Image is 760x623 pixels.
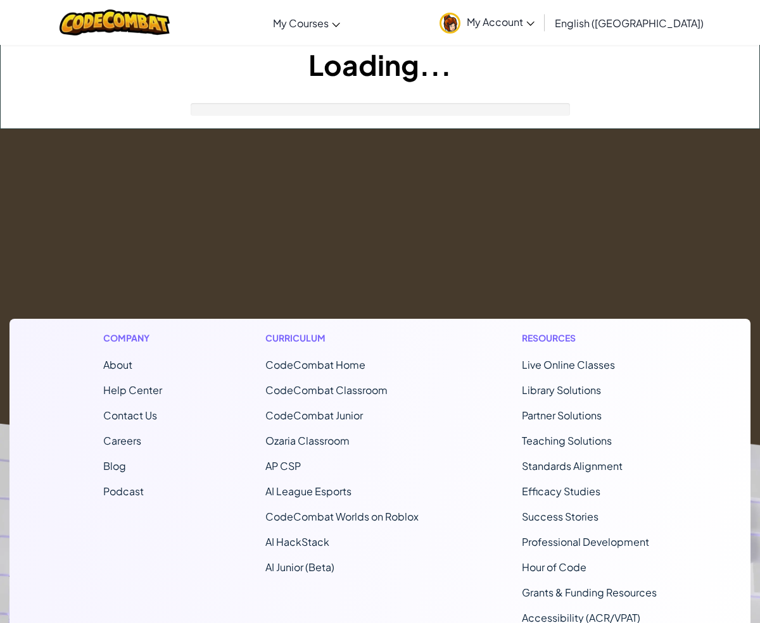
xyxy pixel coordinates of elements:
[103,383,162,397] a: Help Center
[555,16,704,30] span: English ([GEOGRAPHIC_DATA])
[522,383,601,397] a: Library Solutions
[1,45,759,84] h1: Loading...
[265,560,334,574] a: AI Junior (Beta)
[267,6,346,40] a: My Courses
[265,409,363,422] a: CodeCombat Junior
[103,484,144,498] a: Podcast
[265,510,419,523] a: CodeCombat Worlds on Roblox
[265,459,301,472] a: AP CSP
[522,434,612,447] a: Teaching Solutions
[522,510,598,523] a: Success Stories
[103,358,132,371] a: About
[103,409,157,422] span: Contact Us
[522,358,615,371] a: Live Online Classes
[265,535,329,548] a: AI HackStack
[522,409,602,422] a: Partner Solutions
[522,586,657,599] a: Grants & Funding Resources
[522,459,623,472] a: Standards Alignment
[522,484,600,498] a: Efficacy Studies
[522,535,649,548] a: Professional Development
[265,358,365,371] span: CodeCombat Home
[265,331,419,345] h1: Curriculum
[548,6,710,40] a: English ([GEOGRAPHIC_DATA])
[103,434,141,447] a: Careers
[440,13,460,34] img: avatar
[273,16,329,30] span: My Courses
[433,3,541,42] a: My Account
[265,434,350,447] a: Ozaria Classroom
[522,560,586,574] a: Hour of Code
[265,383,388,397] a: CodeCombat Classroom
[265,484,351,498] a: AI League Esports
[60,9,170,35] img: CodeCombat logo
[103,331,162,345] h1: Company
[467,15,535,28] span: My Account
[522,331,657,345] h1: Resources
[103,459,126,472] a: Blog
